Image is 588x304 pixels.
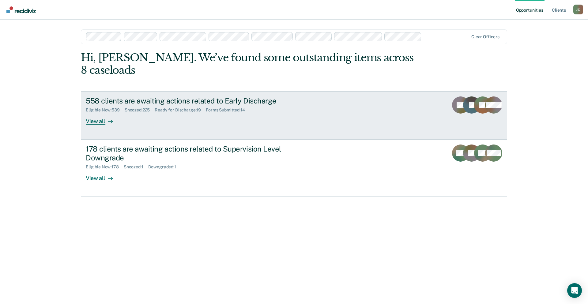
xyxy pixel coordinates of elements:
[471,34,499,39] div: Clear officers
[6,6,36,13] img: Recidiviz
[206,107,250,113] div: Forms Submitted : 14
[148,164,181,170] div: Downgraded : 1
[86,170,120,182] div: View all
[86,113,120,125] div: View all
[86,164,124,170] div: Eligible Now : 178
[567,283,582,298] div: Open Intercom Messenger
[81,91,507,140] a: 558 clients are awaiting actions related to Early DischargeEligible Now:539Snoozed:225Ready for D...
[573,5,583,14] button: Profile dropdown button
[81,140,507,197] a: 178 clients are awaiting actions related to Supervision Level DowngradeEligible Now:178Snoozed:1D...
[86,144,301,162] div: 178 clients are awaiting actions related to Supervision Level Downgrade
[155,107,206,113] div: Ready for Discharge : 19
[124,164,148,170] div: Snoozed : 1
[125,107,155,113] div: Snoozed : 225
[86,107,125,113] div: Eligible Now : 539
[86,96,301,105] div: 558 clients are awaiting actions related to Early Discharge
[573,5,583,14] div: J C
[81,51,422,77] div: Hi, [PERSON_NAME]. We’ve found some outstanding items across 8 caseloads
